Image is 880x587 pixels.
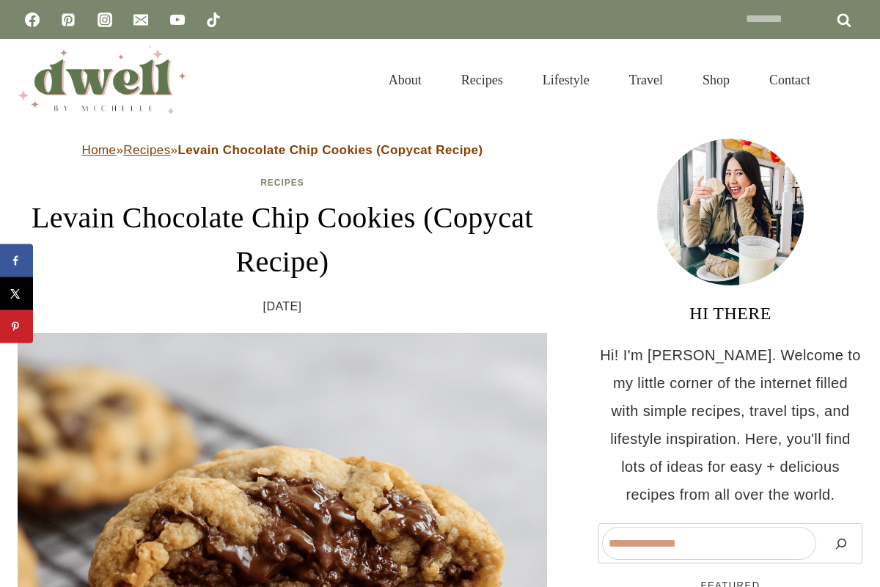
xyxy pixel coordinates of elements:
[18,46,186,114] img: DWELL by michelle
[123,143,170,157] a: Recipes
[369,54,441,106] a: About
[177,143,483,157] strong: Levain Chocolate Chip Cookies (Copycat Recipe)
[749,54,830,106] a: Contact
[441,54,523,106] a: Recipes
[82,143,483,157] span: » »
[824,527,859,560] button: Search
[598,300,862,327] h3: HI THERE
[609,54,683,106] a: Travel
[54,5,83,34] a: Pinterest
[163,5,192,34] a: YouTube
[523,54,609,106] a: Lifestyle
[90,5,120,34] a: Instagram
[837,68,862,92] button: View Search Form
[199,5,228,34] a: TikTok
[263,296,302,318] time: [DATE]
[18,5,47,34] a: Facebook
[369,54,830,106] nav: Primary Navigation
[260,178,304,188] a: Recipes
[126,5,155,34] a: Email
[18,196,547,284] h1: Levain Chocolate Chip Cookies (Copycat Recipe)
[82,143,117,157] a: Home
[598,341,862,508] p: Hi! I'm [PERSON_NAME]. Welcome to my little corner of the internet filled with simple recipes, tr...
[683,54,749,106] a: Shop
